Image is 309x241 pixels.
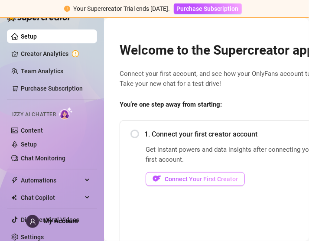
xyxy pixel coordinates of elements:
[120,101,222,108] strong: You’re one step away from starting:
[21,47,90,61] a: Creator Analytics exclamation-circle
[21,33,37,40] a: Setup
[21,234,44,241] a: Settings
[174,3,242,14] button: Purchase Subscription
[74,5,170,12] span: Your Supercreator Trial ends [DATE].
[177,5,239,12] span: Purchase Subscription
[59,107,73,120] img: AI Chatter
[21,85,83,92] a: Purchase Subscription
[21,216,79,223] a: Discover Viral Videos
[43,217,78,225] span: My Account
[21,191,82,205] span: Chat Copilot
[11,195,17,201] img: Chat Copilot
[11,177,18,184] span: thunderbolt
[174,5,242,12] a: Purchase Subscription
[21,127,43,134] a: Content
[64,6,70,12] span: exclamation-circle
[165,176,238,182] span: Connect Your First Creator
[146,172,245,186] button: OFConnect Your First Creator
[21,68,63,75] a: Team Analytics
[21,155,65,162] a: Chat Monitoring
[21,173,82,187] span: Automations
[21,141,37,148] a: Setup
[153,174,161,183] img: OF
[12,111,56,119] span: Izzy AI Chatter
[29,218,36,225] span: user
